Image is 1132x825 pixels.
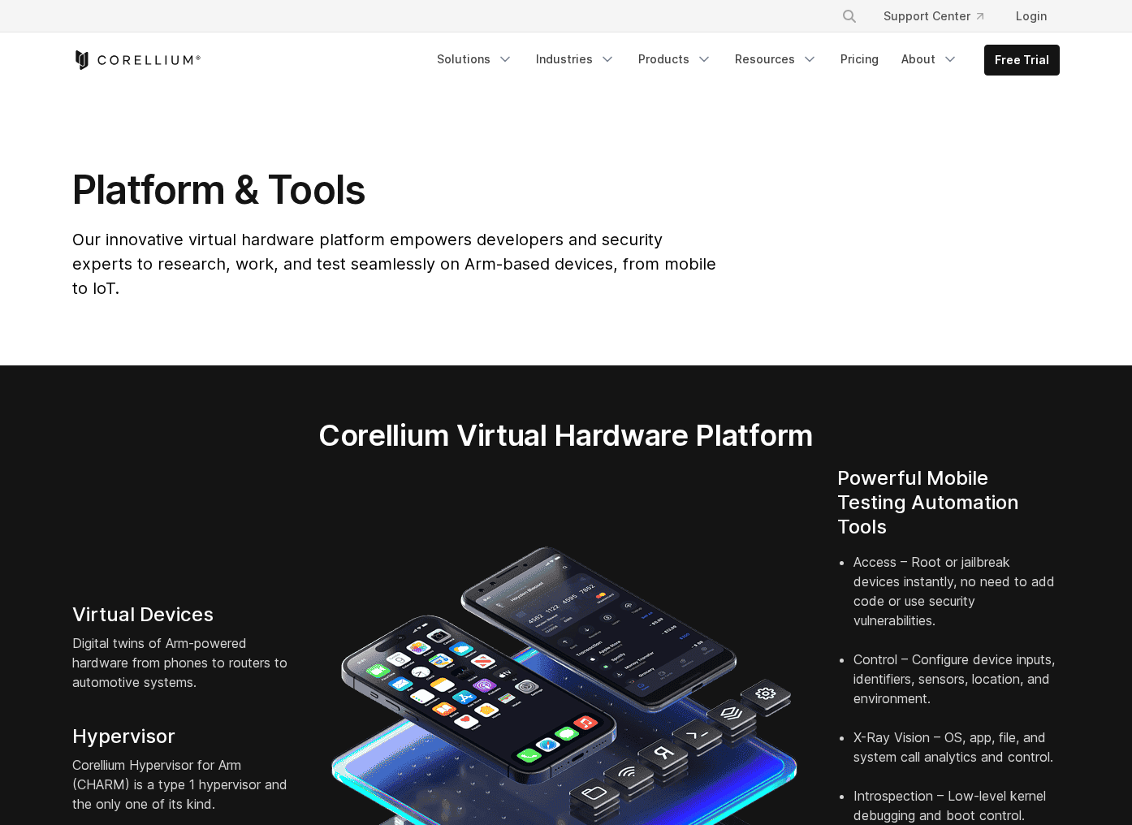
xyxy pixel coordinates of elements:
a: Login [1003,2,1060,31]
a: Products [629,45,722,74]
a: Support Center [871,2,996,31]
div: Navigation Menu [822,2,1060,31]
div: Navigation Menu [427,45,1060,76]
h2: Corellium Virtual Hardware Platform [242,417,889,453]
h1: Platform & Tools [72,166,719,214]
p: Digital twins of Arm-powered hardware from phones to routers to automotive systems. [72,633,295,692]
p: Corellium Hypervisor for Arm (CHARM) is a type 1 hypervisor and the only one of its kind. [72,755,295,814]
li: Access – Root or jailbreak devices instantly, no need to add code or use security vulnerabilities. [853,552,1060,650]
a: Pricing [831,45,888,74]
span: Our innovative virtual hardware platform empowers developers and security experts to research, wo... [72,230,716,298]
li: X-Ray Vision – OS, app, file, and system call analytics and control. [853,728,1060,786]
a: Free Trial [985,45,1059,75]
a: About [892,45,968,74]
a: Resources [725,45,827,74]
h4: Hypervisor [72,724,295,749]
a: Industries [526,45,625,74]
a: Corellium Home [72,50,201,70]
h4: Virtual Devices [72,603,295,627]
h4: Powerful Mobile Testing Automation Tools [837,466,1060,539]
a: Solutions [427,45,523,74]
button: Search [835,2,864,31]
li: Control – Configure device inputs, identifiers, sensors, location, and environment. [853,650,1060,728]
